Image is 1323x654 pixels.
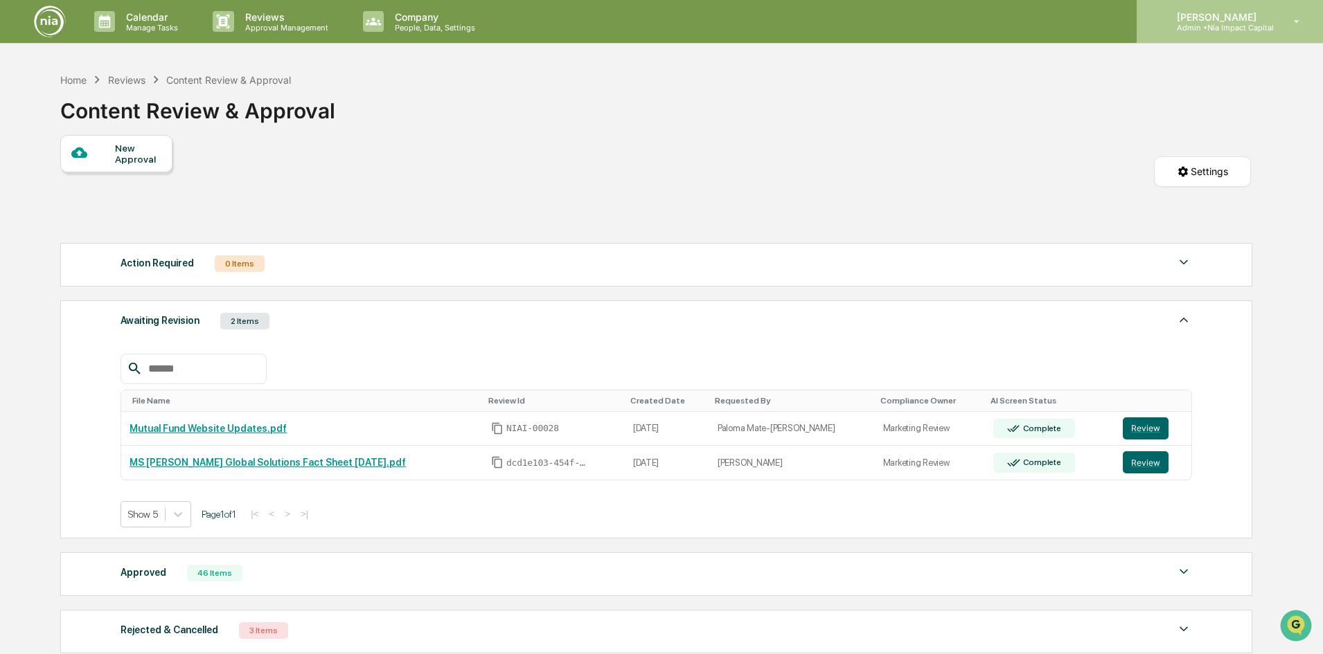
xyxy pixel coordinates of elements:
[115,11,185,23] p: Calendar
[28,201,87,215] span: Data Lookup
[60,87,335,123] div: Content Review & Approval
[265,508,278,520] button: <
[130,423,287,434] a: Mutual Fund Website Updates.pdf
[1123,451,1183,473] a: Review
[1166,11,1274,23] p: [PERSON_NAME]
[239,622,288,639] div: 3 Items
[98,234,168,245] a: Powered byPylon
[1020,457,1061,467] div: Complete
[220,313,269,329] div: 2 Items
[8,169,95,194] a: 🖐️Preclearance
[384,23,482,33] p: People, Data, Settings
[234,23,335,33] p: Approval Management
[121,311,199,329] div: Awaiting Revision
[28,174,89,188] span: Preclearance
[47,120,175,131] div: We're available if you need us!
[1123,451,1169,473] button: Review
[709,412,875,446] td: Paloma Mate-[PERSON_NAME]
[1020,424,1061,433] div: Complete
[1166,23,1274,33] p: Admin • Nia Impact Capital
[130,457,406,468] a: MS [PERSON_NAME] Global Solutions Fact Sheet [DATE].pdf
[138,235,168,245] span: Pylon
[14,176,25,187] div: 🖐️
[47,106,227,120] div: Start new chat
[14,202,25,213] div: 🔎
[121,621,218,639] div: Rejected & Cancelled
[296,508,312,520] button: >|
[1175,311,1192,328] img: caret
[491,422,504,435] span: Copy Id
[8,195,93,220] a: 🔎Data Lookup
[108,74,145,86] div: Reviews
[187,565,242,581] div: 46 Items
[1175,563,1192,580] img: caret
[991,396,1110,406] div: Toggle SortBy
[202,509,236,520] span: Page 1 of 1
[247,508,263,520] button: |<
[281,508,294,520] button: >
[95,169,177,194] a: 🗄️Attestations
[1123,417,1169,439] button: Review
[625,446,709,480] td: [DATE]
[1126,396,1186,406] div: Toggle SortBy
[1175,621,1192,637] img: caret
[880,396,979,406] div: Toggle SortBy
[709,446,875,480] td: [PERSON_NAME]
[1123,417,1183,439] a: Review
[121,254,194,272] div: Action Required
[491,456,504,469] span: Copy Id
[630,396,704,406] div: Toggle SortBy
[166,74,291,86] div: Content Review & Approval
[114,174,172,188] span: Attestations
[215,255,265,272] div: 0 Items
[100,176,112,187] div: 🗄️
[115,23,185,33] p: Manage Tasks
[875,412,985,446] td: Marketing Review
[236,110,252,127] button: Start new chat
[234,11,335,23] p: Reviews
[715,396,869,406] div: Toggle SortBy
[14,29,252,51] p: How can we help?
[506,423,559,434] span: NIAI-00028
[33,5,66,38] img: logo
[1175,254,1192,271] img: caret
[488,396,619,406] div: Toggle SortBy
[1279,608,1316,646] iframe: Open customer support
[875,446,985,480] td: Marketing Review
[60,74,87,86] div: Home
[384,11,482,23] p: Company
[1154,156,1251,187] button: Settings
[625,412,709,446] td: [DATE]
[132,396,477,406] div: Toggle SortBy
[14,106,39,131] img: 1746055101610-c473b297-6a78-478c-a979-82029cc54cd1
[115,143,161,165] div: New Approval
[506,457,589,469] span: dcd1e103-454f-403e-a6d1-a9eb143e09bb
[121,563,166,581] div: Approved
